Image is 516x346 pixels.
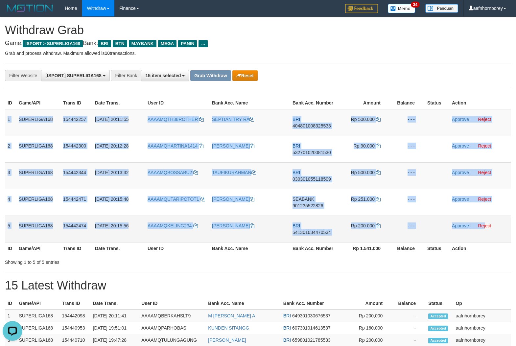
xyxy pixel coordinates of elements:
span: [DATE] 20:15:56 [95,223,129,228]
a: Approve [452,196,469,202]
th: User ID [139,297,205,310]
td: - - - [390,216,425,242]
td: aafnhornborey [453,310,511,322]
div: Filter Website [5,70,41,81]
td: 4 [5,189,16,216]
span: Copy 541301034470534 to clipboard [293,230,331,235]
a: Reject [478,143,491,149]
a: KUNDEN SITANGG [208,325,249,331]
td: [DATE] 19:51:01 [90,322,139,334]
div: Filter Bank [111,70,141,81]
span: SEABANK [293,196,314,202]
td: SUPERLIGA168 [16,189,60,216]
th: Date Trans. [90,297,139,310]
td: Rp 160,000 [344,322,393,334]
a: Approve [452,117,469,122]
span: AAAAMQUTARIPOTOT1 [148,196,199,202]
span: 154442474 [63,223,86,228]
th: Rp 1.541.000 [339,242,390,254]
span: 154442344 [63,170,86,175]
span: BRI [293,143,300,149]
span: Rp 500.000 [351,170,375,175]
th: Bank Acc. Number [290,97,339,109]
button: Reset [232,70,258,81]
button: [ISPORT] SUPERLIGA168 [41,70,109,81]
span: Copy 607301014613537 to clipboard [292,325,331,331]
th: Status [426,297,453,310]
span: MAYBANK [129,40,156,47]
span: BRI [98,40,111,47]
td: 3 [5,162,16,189]
th: ID [5,297,16,310]
a: Approve [452,170,469,175]
span: Accepted [428,338,448,343]
span: Accepted [428,313,448,319]
th: Date Trans. [92,97,145,109]
img: panduan.png [425,4,458,13]
span: 15 item selected [145,73,181,78]
td: SUPERLIGA168 [16,109,60,136]
th: Balance [390,242,425,254]
p: Grab and process withdraw. Maximum allowed is transactions. [5,50,511,57]
th: Bank Acc. Number [290,242,339,254]
span: 154442300 [63,143,86,149]
th: Game/API [16,97,60,109]
a: [PERSON_NAME] [212,143,254,149]
th: ID [5,242,16,254]
span: Rp 90.000 [354,143,375,149]
span: 154442257 [63,117,86,122]
span: Copy 030301055118509 to clipboard [293,176,331,182]
th: Amount [339,97,390,109]
th: Bank Acc. Name [205,297,281,310]
th: Bank Acc. Name [209,242,290,254]
span: 34 [411,2,420,8]
td: SUPERLIGA168 [16,216,60,242]
a: AAAAMQKELING234 [148,223,198,228]
td: [DATE] 20:11:41 [90,310,139,322]
span: AAAAMQKELING234 [148,223,192,228]
a: Copy 251000 to clipboard [376,196,381,202]
td: AAAAMQBERKAHSLT9 [139,310,205,322]
a: Copy 500000 to clipboard [376,117,381,122]
th: Amount [344,297,393,310]
img: MOTION_logo.png [5,3,55,13]
img: Button%20Memo.svg [388,4,415,13]
span: [DATE] 20:11:55 [95,117,129,122]
span: Rp 500.000 [351,117,375,122]
div: Showing 1 to 5 of 5 entries [5,256,210,265]
h1: Withdraw Grab [5,24,511,37]
th: Trans ID [60,242,92,254]
th: Date Trans. [92,242,145,254]
td: Rp 200,000 [344,310,393,322]
td: - - - [390,162,425,189]
span: Copy 649301030676537 to clipboard [292,313,331,318]
button: Open LiveChat chat widget [3,3,22,22]
img: Feedback.jpg [345,4,378,13]
span: BRI [293,117,300,122]
a: Reject [478,196,491,202]
span: BRI [283,325,291,331]
th: Status [425,97,449,109]
th: Balance [390,97,425,109]
a: [PERSON_NAME] [212,223,254,228]
a: Copy 90000 to clipboard [376,143,381,149]
th: Bank Acc. Name [209,97,290,109]
th: Game/API [16,297,59,310]
th: Action [449,242,511,254]
span: [DATE] 20:15:48 [95,196,129,202]
a: [PERSON_NAME] [208,337,246,343]
th: Trans ID [60,97,92,109]
a: Reject [478,223,491,228]
span: Rp 200.000 [351,223,375,228]
th: User ID [145,242,209,254]
td: 1 [5,109,16,136]
button: 15 item selected [141,70,189,81]
a: M [PERSON_NAME] A [208,313,255,318]
a: AAAAMQUTARIPOTOT1 [148,196,205,202]
th: Trans ID [59,297,90,310]
th: Bank Acc. Number [281,297,344,310]
th: User ID [145,97,209,109]
th: Game/API [16,242,60,254]
td: 154440953 [59,322,90,334]
button: Grab Withdraw [190,70,231,81]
